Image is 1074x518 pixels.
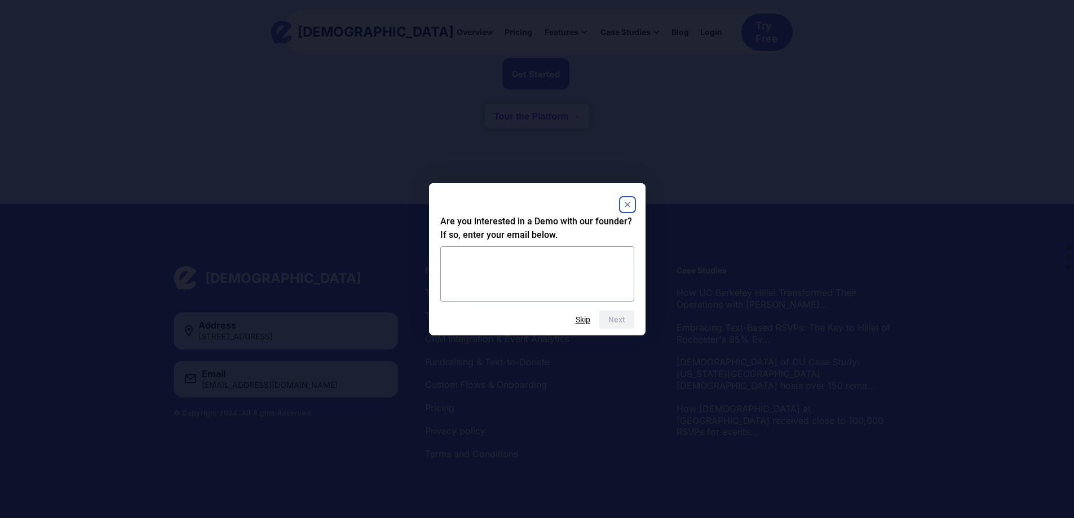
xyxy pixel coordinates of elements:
[576,315,590,324] button: Skip
[621,198,634,211] button: Close
[429,183,646,335] dialog: Are you interested in a Demo with our founder? If so, enter your email below.
[440,215,634,242] h2: Are you interested in a Demo with our founder? If so, enter your email below.
[599,311,634,329] button: Next question
[440,246,634,302] textarea: Are you interested in a Demo with our founder? If so, enter your email below.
